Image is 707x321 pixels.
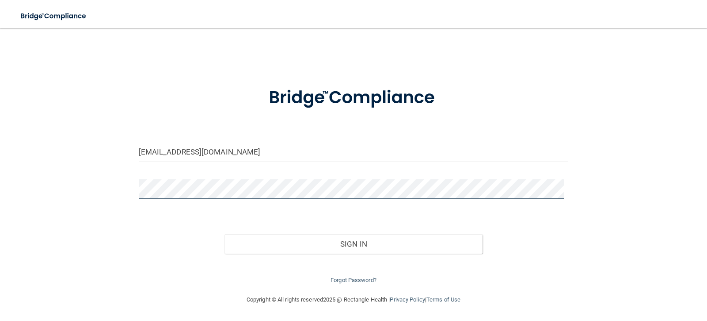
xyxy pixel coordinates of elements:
[224,234,483,254] button: Sign In
[13,7,95,25] img: bridge_compliance_login_screen.278c3ca4.svg
[390,296,425,303] a: Privacy Policy
[426,296,460,303] a: Terms of Use
[192,286,515,314] div: Copyright © All rights reserved 2025 @ Rectangle Health | |
[554,265,696,300] iframe: Drift Widget Chat Controller
[251,75,456,121] img: bridge_compliance_login_screen.278c3ca4.svg
[331,277,376,283] a: Forgot Password?
[139,142,569,162] input: Email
